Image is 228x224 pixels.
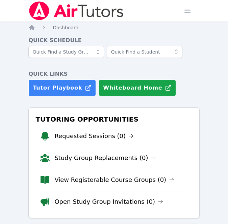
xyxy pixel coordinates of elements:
a: Requested Sessions (0) [54,131,134,141]
a: View Registerable Course Groups (0) [54,175,174,185]
nav: Breadcrumb [28,24,199,31]
h3: Tutoring Opportunities [34,113,194,125]
button: Whiteboard Home [99,79,176,96]
input: Quick Find a Student [107,46,182,58]
a: Tutor Playbook [28,79,96,96]
h4: Quick Links [28,70,199,78]
input: Quick Find a Study Group [28,46,104,58]
a: Dashboard [53,24,78,31]
h4: Quick Schedule [28,36,199,44]
a: Study Group Replacements (0) [54,153,156,163]
img: Air Tutors [28,1,124,20]
a: Open Study Group Invitations (0) [54,197,163,206]
span: Dashboard [53,25,78,30]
